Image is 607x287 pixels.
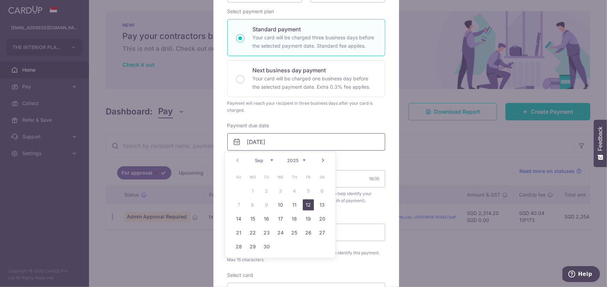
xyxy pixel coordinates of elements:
a: 17 [275,213,286,224]
a: 19 [303,213,314,224]
p: Your card will be charged one business day before the selected payment date. Extra 0.3% fee applies. [253,74,377,91]
label: Select card [227,272,253,279]
p: Your card will be charged three business days before the selected payment date. Standard fee appl... [253,33,377,50]
a: 27 [317,227,328,238]
a: 10 [275,199,286,210]
span: Sunday [233,172,244,183]
input: DD / MM / YYYY [227,133,385,151]
button: Feedback - Show survey [594,120,607,167]
span: Feedback [597,127,604,151]
a: 28 [233,241,244,252]
a: 23 [261,227,272,238]
div: 18/35 [369,175,380,182]
a: 25 [289,227,300,238]
a: 22 [247,227,258,238]
span: Wednesday [275,172,286,183]
a: Next [319,156,327,165]
a: 16 [261,213,272,224]
span: Thursday [289,172,300,183]
a: 29 [247,241,258,252]
div: Payment will reach your recipient in three business days after your card is charged. [227,100,385,114]
p: Standard payment [253,25,377,33]
span: Monday [247,172,258,183]
iframe: Opens a widget where you can find more information [563,266,600,284]
a: 18 [289,213,300,224]
a: 21 [233,227,244,238]
a: 11 [289,199,300,210]
span: Saturday [317,172,328,183]
a: 20 [317,213,328,224]
a: 12 [303,199,314,210]
label: Select payment plan [227,8,274,15]
a: 13 [317,199,328,210]
p: Next business day payment [253,66,377,74]
a: 15 [247,213,258,224]
a: 26 [303,227,314,238]
span: Tuesday [261,172,272,183]
label: Payment due date [227,122,269,129]
a: 14 [233,213,244,224]
a: 24 [275,227,286,238]
span: Friday [303,172,314,183]
a: 30 [261,241,272,252]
